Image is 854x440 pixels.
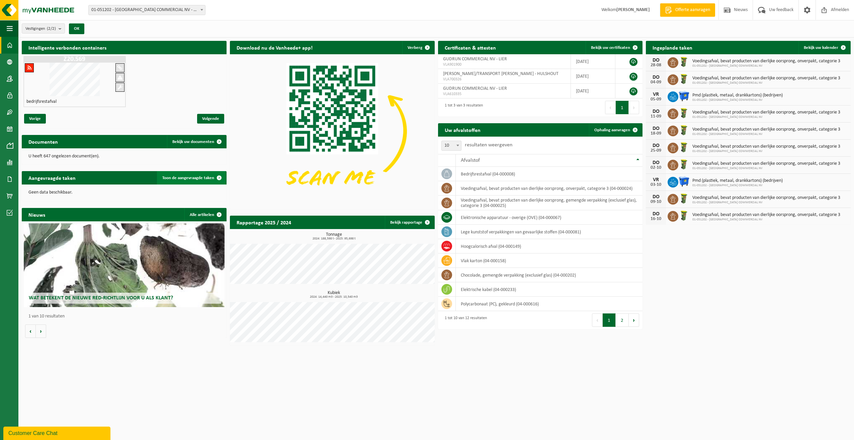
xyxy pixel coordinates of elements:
td: [DATE] [571,54,615,69]
span: 01-051202 - [GEOGRAPHIC_DATA] COMMERCIAL NV [692,201,840,205]
div: DO [649,211,663,217]
h2: Intelligente verbonden containers [22,41,227,54]
button: Previous [592,313,603,327]
td: lege kunststof verpakkingen van gevaarlijke stoffen (04-000081) [456,225,643,239]
span: Voedingsafval, bevat producten van dierlijke oorsprong, onverpakt, categorie 3 [692,161,840,166]
span: Toon de aangevraagde taken [162,176,214,180]
button: 1 [603,313,616,327]
label: resultaten weergeven [465,142,512,148]
td: hoogcalorisch afval (04-000149) [456,239,643,253]
img: WB-1100-HPE-BE-01 [678,90,690,102]
span: 2024: 188,598 t - 2025: 95,698 t [233,237,435,240]
a: Bekijk uw kalender [798,41,850,54]
h2: Nieuws [22,208,52,221]
div: DO [649,109,663,114]
span: GUDRUN COMMERCIAL NV - LIER [443,86,507,91]
a: Toon de aangevraagde taken [157,171,226,185]
div: 1 tot 3 van 3 resultaten [441,100,483,115]
span: Bekijk uw kalender [804,46,838,50]
span: 01-051202 - [GEOGRAPHIC_DATA] COMMERCIAL NV [692,115,840,119]
td: [DATE] [571,84,615,98]
span: GUDRUN COMMERCIAL NV - LIER [443,57,507,62]
span: 10 [442,141,461,150]
h1: Z20.569 [25,56,124,63]
td: polycarbonaat (PC), gekleurd (04-000616) [456,297,643,311]
a: Wat betekent de nieuwe RED-richtlijn voor u als klant? [24,223,225,307]
span: 01-051202 - GUDRUN COMMERCIAL NV - LIER [88,5,205,15]
span: Wat betekent de nieuwe RED-richtlijn voor u als klant? [29,295,173,301]
img: WB-0060-HPE-GN-50 [678,125,690,136]
span: Vorige [24,114,46,124]
img: WB-0060-HPE-GN-50 [678,210,690,221]
iframe: chat widget [3,425,112,440]
td: voedingsafval, bevat producten van dierlijke oorsprong, gemengde verpakking (exclusief glas), cat... [456,196,643,210]
p: Geen data beschikbaar. [28,190,220,195]
h2: Documenten [22,135,65,148]
span: Voedingsafval, bevat producten van dierlijke oorsprong, onverpakt, categorie 3 [692,144,840,149]
span: Afvalstof [461,158,480,163]
span: Voedingsafval, bevat producten van dierlijke oorsprong, onverpakt, categorie 3 [692,212,840,218]
a: Alle artikelen [184,208,226,221]
span: VLA901900 [443,62,566,67]
h3: Kubiek [233,291,435,299]
span: 01-051202 - [GEOGRAPHIC_DATA] COMMERCIAL NV [692,166,840,170]
span: Voedingsafval, bevat producten van dierlijke oorsprong, onverpakt, categorie 3 [692,59,840,64]
img: WB-1100-HPE-BE-01 [678,176,690,187]
td: [DATE] [571,69,615,84]
button: Vestigingen(2/2) [22,23,65,33]
div: DO [649,126,663,131]
span: Vestigingen [25,24,56,34]
a: Bekijk uw documenten [167,135,226,148]
button: Vorige [25,324,36,338]
button: 2 [616,313,629,327]
div: DO [649,58,663,63]
button: Verberg [402,41,434,54]
span: 01-051202 - [GEOGRAPHIC_DATA] COMMERCIAL NV [692,218,840,222]
span: Pmd (plastiek, metaal, drankkartons) (bedrijven) [692,93,783,98]
td: elektrische kabel (04-000233) [456,282,643,297]
div: 04-09 [649,80,663,85]
a: Bekijk uw certificaten [586,41,642,54]
button: Next [629,313,639,327]
img: WB-0060-HPE-GN-50 [678,142,690,153]
span: Volgende [197,114,224,124]
p: 1 van 10 resultaten [28,314,223,319]
div: 1 tot 10 van 12 resultaten [441,313,487,327]
td: voedingsafval, bevat producten van dierlijke oorsprong, onverpakt, categorie 3 (04-000024) [456,181,643,196]
a: Ophaling aanvragen [589,123,642,137]
div: DO [649,75,663,80]
span: Voedingsafval, bevat producten van dierlijke oorsprong, onverpakt, categorie 3 [692,110,840,115]
span: 01-051202 - GUDRUN COMMERCIAL NV - LIER [89,5,205,15]
count: (2/2) [47,26,56,31]
span: 01-051202 - [GEOGRAPHIC_DATA] COMMERCIAL NV [692,132,840,136]
span: Bekijk uw documenten [172,140,214,144]
span: Pmd (plastiek, metaal, drankkartons) (bedrijven) [692,178,783,184]
td: vlak karton (04-000158) [456,253,643,268]
img: WB-0060-HPE-GN-50 [678,193,690,204]
span: VLA610335 [443,91,566,97]
div: 25-09 [649,148,663,153]
img: WB-0060-HPE-GN-50 [678,107,690,119]
td: bedrijfsrestafval (04-000008) [456,167,643,181]
div: 05-09 [649,97,663,102]
h4: bedrijfsrestafval [26,99,57,104]
h2: Ingeplande taken [646,41,699,54]
td: elektronische apparatuur - overige (OVE) (04-000067) [456,210,643,225]
h2: Certificaten & attesten [438,41,503,54]
h2: Download nu de Vanheede+ app! [230,41,319,54]
h2: Rapportage 2025 / 2024 [230,216,298,229]
span: 10 [441,141,461,151]
div: DO [649,194,663,200]
img: WB-0060-HPE-GN-50 [678,56,690,68]
img: WB-0060-HPE-GN-50 [678,159,690,170]
a: Offerte aanvragen [660,3,715,17]
span: Voedingsafval, bevat producten van dierlijke oorsprong, onverpakt, categorie 3 [692,127,840,132]
span: Ophaling aanvragen [594,128,630,132]
div: DO [649,160,663,165]
div: 11-09 [649,114,663,119]
div: 02-10 [649,165,663,170]
img: WB-0060-HPE-GN-50 [678,73,690,85]
span: Voedingsafval, bevat producten van dierlijke oorsprong, onverpakt, categorie 3 [692,76,840,81]
a: Bekijk rapportage [385,216,434,229]
span: 01-051202 - [GEOGRAPHIC_DATA] COMMERCIAL NV [692,149,840,153]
